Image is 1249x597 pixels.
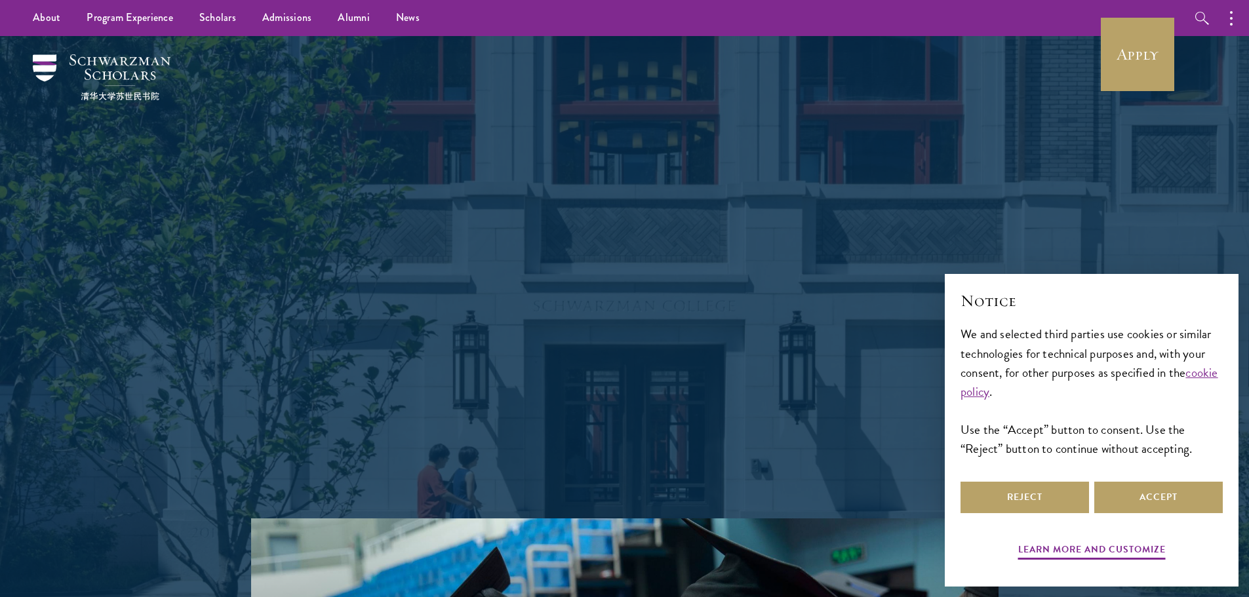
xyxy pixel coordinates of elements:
img: Schwarzman Scholars [33,54,170,100]
button: Learn more and customize [1018,541,1166,562]
p: Schwarzman Scholars is a prestigious one-year, fully funded master’s program in global affairs at... [389,257,861,414]
button: Reject [961,482,1089,513]
a: cookie policy [961,363,1218,401]
h2: Notice [961,290,1223,312]
button: Accept [1094,482,1223,513]
a: Apply [1101,18,1174,91]
div: We and selected third parties use cookies or similar technologies for technical purposes and, wit... [961,324,1223,457]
